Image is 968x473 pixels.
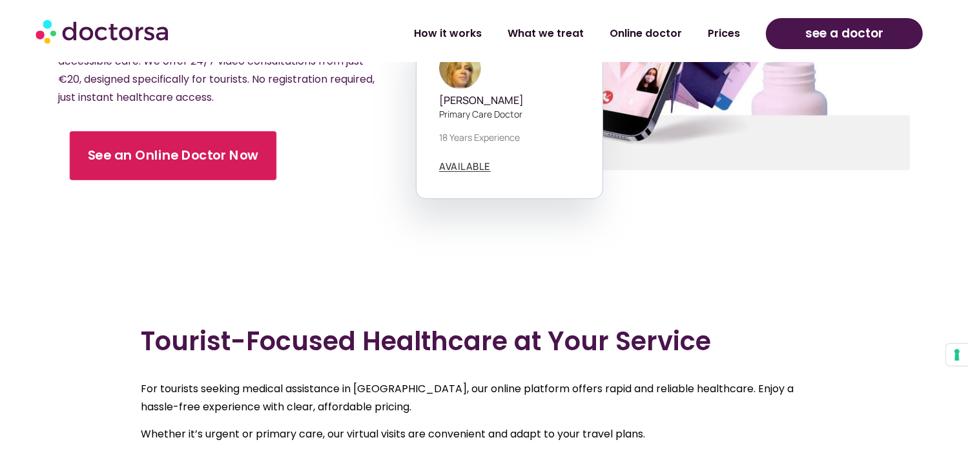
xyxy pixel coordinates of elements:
span: For tourists seeking medical assistance in [GEOGRAPHIC_DATA], our online platform offers rapid an... [141,381,794,414]
p: Primary care doctor [439,107,580,121]
a: Online doctor [597,19,695,48]
iframe: Customer reviews powered by Trustpilot [123,283,846,301]
span: see a doctor [805,23,883,44]
a: How it works [401,19,495,48]
a: see a doctor [766,18,923,49]
p: 18 years experience [439,131,580,144]
nav: Menu [255,19,753,48]
a: AVAILABLE [439,162,491,172]
span: Traveling through [GEOGRAPHIC_DATA] and in need of medical advice? Our online doctor services pro... [58,17,382,105]
a: What we treat [495,19,597,48]
h5: [PERSON_NAME] [439,94,580,107]
h2: Tourist-Focused Healthcare at Your Service [141,326,827,357]
a: Prices [695,19,753,48]
a: See an Online Doctor Now [70,131,276,180]
button: Your consent preferences for tracking technologies [946,344,968,366]
span: See an Online Doctor Now [88,147,259,165]
span: Whether it’s urgent or primary care, our virtual visits are convenient and adapt to your travel p... [141,426,645,441]
span: AVAILABLE [439,162,491,171]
